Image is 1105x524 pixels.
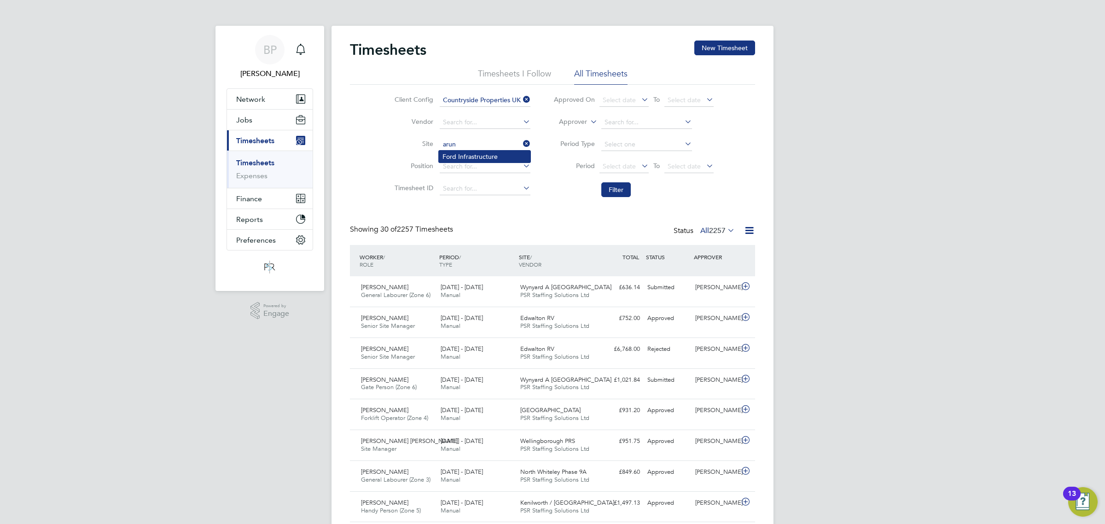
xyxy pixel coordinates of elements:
div: £1,021.84 [596,373,644,388]
span: [PERSON_NAME] [PERSON_NAME] [361,437,458,445]
span: [GEOGRAPHIC_DATA] [520,406,581,414]
div: Showing [350,225,455,234]
div: APPROVER [692,249,739,265]
div: [PERSON_NAME] [692,311,739,326]
div: £849.60 [596,465,644,480]
div: [PERSON_NAME] [692,403,739,418]
div: £6,768.00 [596,342,644,357]
span: Manual [441,445,460,453]
span: Edwalton RV [520,345,554,353]
input: Search for... [440,94,530,107]
div: [PERSON_NAME] [692,342,739,357]
span: [DATE] - [DATE] [441,437,483,445]
label: Client Config [392,95,433,104]
label: Vendor [392,117,433,126]
input: Select one [601,138,692,151]
a: Go to home page [227,260,313,274]
button: Network [227,89,313,109]
div: £752.00 [596,311,644,326]
span: [PERSON_NAME] [361,283,408,291]
span: Select date [668,96,701,104]
span: PSR Staffing Solutions Ltd [520,322,589,330]
span: [DATE] - [DATE] [441,499,483,507]
span: Jobs [236,116,252,124]
span: [PERSON_NAME] [361,345,408,353]
button: Open Resource Center, 13 new notifications [1068,487,1098,517]
span: [PERSON_NAME] [361,468,408,476]
span: Manual [441,322,460,330]
div: £636.14 [596,280,644,295]
span: Engage [263,310,289,318]
span: Timesheets [236,136,274,145]
span: General Labourer (Zone 6) [361,291,430,299]
span: / [383,253,385,261]
span: Senior Site Manager [361,353,415,361]
span: Manual [441,383,460,391]
span: Ben Perkin [227,68,313,79]
span: Wynyard A [GEOGRAPHIC_DATA] [520,283,611,291]
button: Timesheets [227,130,313,151]
input: Search for... [440,182,530,195]
div: Approved [644,403,692,418]
input: Search for... [440,116,530,129]
div: WORKER [357,249,437,273]
span: North Whiteley Phase 9A [520,468,587,476]
span: BP [263,44,277,56]
div: [PERSON_NAME] [692,495,739,511]
button: Jobs [227,110,313,130]
div: Approved [644,434,692,449]
h2: Timesheets [350,41,426,59]
span: ROLE [360,261,373,268]
span: Kenilworth / [GEOGRAPHIC_DATA]… [520,499,620,507]
span: TYPE [439,261,452,268]
button: Reports [227,209,313,229]
label: All [700,226,735,235]
span: To [651,93,663,105]
button: Preferences [227,230,313,250]
span: Preferences [236,236,276,245]
span: PSR Staffing Solutions Ltd [520,507,589,514]
span: Forklift Operator (Zone 4) [361,414,428,422]
div: Submitted [644,280,692,295]
li: Timesheets I Follow [478,68,551,85]
span: Edwalton RV [520,314,554,322]
div: STATUS [644,249,692,265]
a: BP[PERSON_NAME] [227,35,313,79]
span: 30 of [380,225,397,234]
label: Approver [546,117,587,127]
div: £1,497.13 [596,495,644,511]
span: [PERSON_NAME] [361,499,408,507]
img: psrsolutions-logo-retina.png [262,260,278,274]
span: General Labourer (Zone 3) [361,476,430,483]
span: Gate Person (Zone 6) [361,383,417,391]
label: Timesheet ID [392,184,433,192]
div: [PERSON_NAME] [692,280,739,295]
a: Timesheets [236,158,274,167]
span: Powered by [263,302,289,310]
span: [DATE] - [DATE] [441,468,483,476]
span: Select date [603,162,636,170]
span: PSR Staffing Solutions Ltd [520,476,589,483]
div: Submitted [644,373,692,388]
span: [DATE] - [DATE] [441,376,483,384]
li: Ford Infrastructure [439,151,530,163]
span: Manual [441,353,460,361]
span: To [651,160,663,172]
span: Manual [441,291,460,299]
span: PSR Staffing Solutions Ltd [520,291,589,299]
span: Select date [668,162,701,170]
div: [PERSON_NAME] [692,373,739,388]
span: [PERSON_NAME] [361,376,408,384]
span: TOTAL [622,253,639,261]
div: Approved [644,311,692,326]
span: Wellingborough PRS [520,437,575,445]
span: Finance [236,194,262,203]
span: [DATE] - [DATE] [441,345,483,353]
label: Period Type [553,140,595,148]
span: PSR Staffing Solutions Ltd [520,445,589,453]
label: Position [392,162,433,170]
span: [DATE] - [DATE] [441,283,483,291]
span: Manual [441,414,460,422]
div: [PERSON_NAME] [692,434,739,449]
span: [PERSON_NAME] [361,406,408,414]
